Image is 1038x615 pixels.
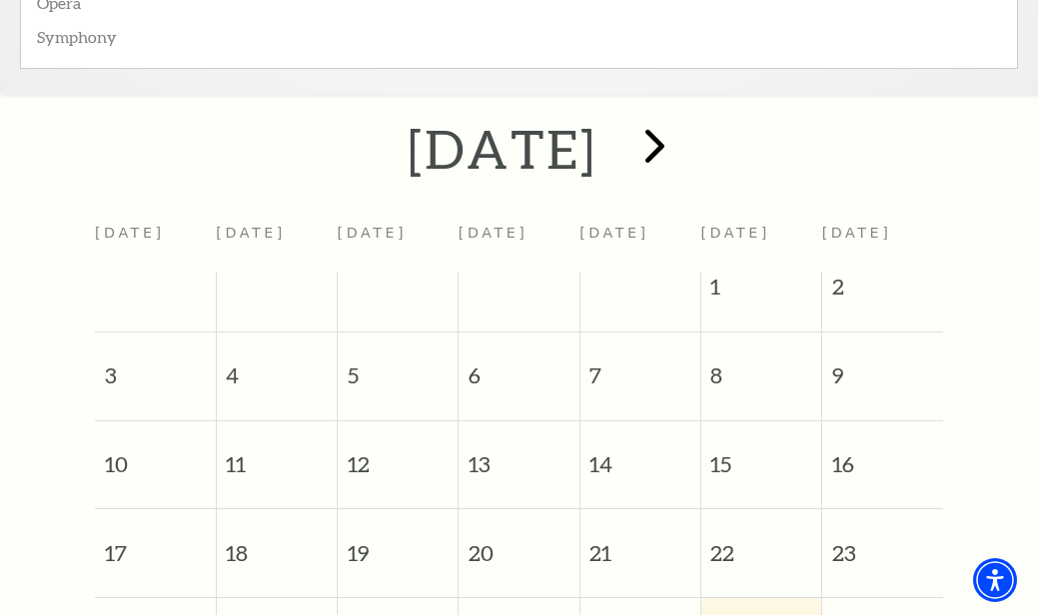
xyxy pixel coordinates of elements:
[37,19,1001,52] label: Symphony
[822,225,892,241] span: [DATE]
[459,421,578,490] span: 13
[700,225,770,241] span: [DATE]
[579,213,700,272] th: [DATE]
[701,272,821,311] span: 1
[95,332,216,401] span: 3
[338,332,458,401] span: 5
[95,213,216,272] th: [DATE]
[217,332,337,401] span: 4
[822,509,943,578] span: 23
[701,509,821,578] span: 22
[338,421,458,490] span: 12
[338,213,459,272] th: [DATE]
[216,213,337,272] th: [DATE]
[217,509,337,578] span: 18
[701,332,821,401] span: 8
[580,421,700,490] span: 14
[701,421,821,490] span: 15
[459,509,578,578] span: 20
[408,117,596,181] h2: [DATE]
[459,332,578,401] span: 6
[95,421,216,490] span: 10
[615,114,688,185] button: next
[973,558,1017,602] div: Accessibility Menu
[217,421,337,490] span: 11
[822,332,943,401] span: 9
[822,272,943,311] span: 2
[459,213,579,272] th: [DATE]
[95,509,216,578] span: 17
[822,421,943,490] span: 16
[338,509,458,578] span: 19
[580,332,700,401] span: 7
[580,509,700,578] span: 21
